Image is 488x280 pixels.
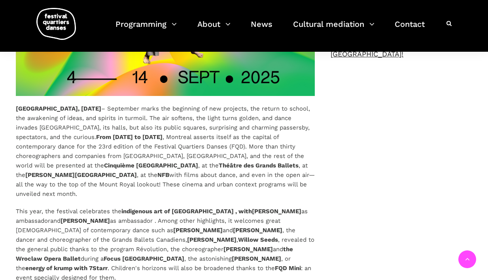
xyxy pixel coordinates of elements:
[238,236,278,243] font: Willow Seeds
[16,255,291,272] font: , or the
[395,17,425,41] a: Contact
[198,162,219,169] font: , at the
[16,171,315,197] font: with films about dance, and even in the open air—all the way to the top of the Mount Royal lookou...
[81,255,104,262] font: during a
[197,17,231,41] a: About
[16,217,280,234] font: as ambassador . Among other highlights, it welcomes great [DEMOGRAPHIC_DATA] of contemporary danc...
[104,255,184,262] font: Focus [GEOGRAPHIC_DATA]
[50,217,61,224] font: and
[16,208,121,215] font: This year, the festival celebrates the
[16,236,314,253] font: , revealed to the general public thanks to the program Révolution, the choreographer
[252,208,301,215] font: [PERSON_NAME]
[197,19,220,29] font: About
[25,265,108,272] font: energy of krump with 7Starr
[232,255,281,262] font: [PERSON_NAME]
[251,17,272,41] a: News
[236,236,238,243] font: ,
[115,17,177,41] a: Programming
[273,246,283,253] font: and
[233,227,282,234] font: [PERSON_NAME]
[187,236,236,243] font: [PERSON_NAME]
[16,133,304,169] font: , Montreal asserts itself as the capital of contemporary dance for the 23rd edition of the Festiv...
[223,227,233,234] font: and
[395,19,425,29] font: Contact
[275,265,301,272] font: FQD Mini
[16,105,101,112] font: [GEOGRAPHIC_DATA], [DATE]
[25,171,137,179] font: [PERSON_NAME][GEOGRAPHIC_DATA]
[173,227,223,234] font: [PERSON_NAME]
[157,171,169,179] font: NFB
[104,162,198,169] font: Cinquième [GEOGRAPHIC_DATA]
[121,208,252,215] font: indigenous art of [GEOGRAPHIC_DATA] , with
[115,19,166,29] font: Programming
[16,162,308,179] font: , at the
[137,171,157,179] font: , at the
[293,19,364,29] font: Cultural mediation
[251,19,272,29] font: News
[16,227,295,243] font: , the dancer and choreographer of the Grands Ballets Canadiens,
[223,246,273,253] font: [PERSON_NAME]
[184,255,232,262] font: , the astonishing
[16,105,310,141] font: – September marks the beginning of new projects, the return to school, the awakening of ideas, an...
[293,17,375,41] a: Cultural mediation
[96,133,163,141] font: From [DATE] to [DATE]
[61,217,110,224] font: [PERSON_NAME]
[36,8,76,40] img: logo-fqd-med
[108,265,275,272] font: . Children's horizons will also be broadened thanks to the
[16,208,308,224] font: as ambassador
[16,246,293,262] font: the Wroclaw Opera Ballet
[219,162,299,169] font: Théâtre des Grands Ballets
